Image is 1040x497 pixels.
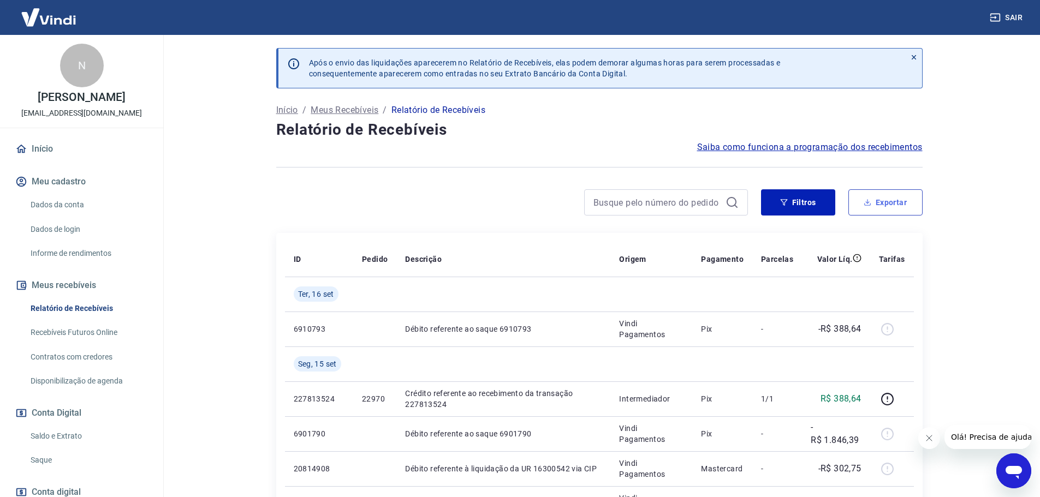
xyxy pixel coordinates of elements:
[619,458,684,480] p: Vindi Pagamentos
[817,254,853,265] p: Valor Líq.
[298,289,334,300] span: Ter, 16 set
[701,463,744,474] p: Mastercard
[26,297,150,320] a: Relatório de Recebíveis
[405,428,602,439] p: Débito referente ao saque 6901790
[944,425,1031,449] iframe: Mensagem da empresa
[761,393,793,404] p: 1/1
[818,462,861,475] p: -R$ 302,75
[405,324,602,334] p: Débito referente ao saque 6910793
[26,321,150,344] a: Recebíveis Futuros Online
[276,119,923,141] h4: Relatório de Recebíveis
[761,189,835,215] button: Filtros
[294,428,344,439] p: 6901790
[619,318,684,340] p: Vindi Pagamentos
[294,393,344,404] p: 227813524
[701,428,744,439] p: Pix
[13,1,84,34] img: Vindi
[996,453,1031,488] iframe: Botão para abrir a janela de mensagens
[818,322,861,336] p: -R$ 388,64
[38,92,125,103] p: [PERSON_NAME]
[988,8,1027,28] button: Sair
[619,393,684,404] p: Intermediador
[294,463,344,474] p: 20814908
[362,393,388,404] p: 22970
[362,254,388,265] p: Pedido
[593,194,721,211] input: Busque pelo número do pedido
[391,104,485,117] p: Relatório de Recebíveis
[619,423,684,445] p: Vindi Pagamentos
[294,324,344,334] p: 6910793
[821,392,861,405] p: R$ 388,64
[311,104,378,117] a: Meus Recebíveis
[13,137,150,161] a: Início
[701,254,744,265] p: Pagamento
[761,324,793,334] p: -
[13,273,150,297] button: Meus recebíveis
[294,254,301,265] p: ID
[697,141,923,154] a: Saiba como funciona a programação dos recebimentos
[761,428,793,439] p: -
[309,57,781,79] p: Após o envio das liquidações aparecerem no Relatório de Recebíveis, elas podem demorar algumas ho...
[848,189,923,215] button: Exportar
[26,449,150,471] a: Saque
[405,254,442,265] p: Descrição
[13,401,150,425] button: Conta Digital
[26,194,150,216] a: Dados da conta
[701,324,744,334] p: Pix
[26,242,150,265] a: Informe de rendimentos
[879,254,905,265] p: Tarifas
[26,425,150,447] a: Saldo e Extrato
[26,218,150,241] a: Dados de login
[276,104,298,117] a: Início
[761,463,793,474] p: -
[811,421,861,447] p: -R$ 1.846,39
[21,107,142,119] p: [EMAIL_ADDRESS][DOMAIN_NAME]
[13,170,150,194] button: Meu cadastro
[761,254,793,265] p: Parcelas
[302,104,306,117] p: /
[60,44,104,87] div: N
[383,104,387,117] p: /
[701,393,744,404] p: Pix
[405,463,602,474] p: Débito referente à liquidação da UR 16300542 via CIP
[7,8,92,16] span: Olá! Precisa de ajuda?
[918,427,940,449] iframe: Fechar mensagem
[619,254,646,265] p: Origem
[26,370,150,392] a: Disponibilização de agenda
[298,358,337,369] span: Seg, 15 set
[26,346,150,368] a: Contratos com credores
[405,388,602,410] p: Crédito referente ao recebimento da transação 227813524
